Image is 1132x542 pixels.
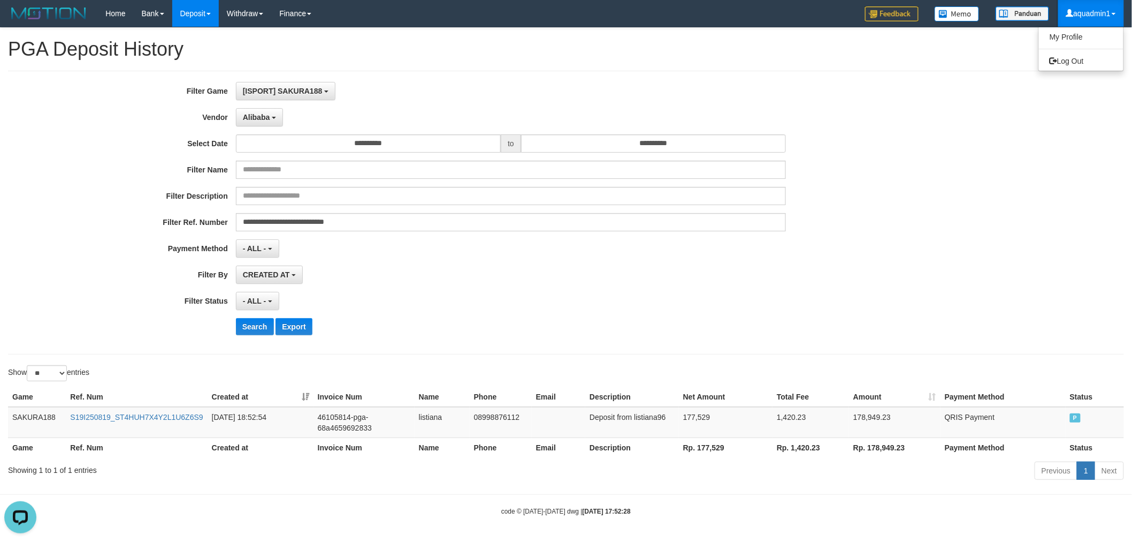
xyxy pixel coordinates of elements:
th: Ref. Num [66,438,207,457]
a: Next [1095,462,1124,480]
button: Export [276,318,312,335]
th: Invoice Num [313,438,415,457]
th: Phone [470,438,532,457]
a: Log Out [1039,54,1123,68]
div: Showing 1 to 1 of 1 entries [8,461,464,476]
th: Created at [208,438,313,457]
td: [DATE] 18:52:54 [208,407,313,438]
button: Search [236,318,274,335]
td: listiana [415,407,470,438]
img: Button%20Memo.svg [935,6,980,21]
span: CREATED AT [243,270,290,279]
button: CREATED AT [236,266,303,284]
td: 178,949.23 [849,407,940,438]
th: Rp. 178,949.23 [849,438,940,457]
th: Payment Method [940,387,1066,407]
th: Amount: activate to sort column ascending [849,387,940,407]
th: Created at: activate to sort column ascending [208,387,313,407]
th: Status [1066,438,1124,457]
td: SAKURA188 [8,407,66,438]
a: S19I250819_ST4HUH7X4Y2L1U6Z6S9 [70,413,203,421]
th: Total Fee [772,387,849,407]
button: [ISPORT] SAKURA188 [236,82,335,100]
th: Ref. Num [66,387,207,407]
th: Game [8,438,66,457]
th: Game [8,387,66,407]
span: [ISPORT] SAKURA188 [243,87,323,95]
td: 08998876112 [470,407,532,438]
th: Email [532,387,585,407]
th: Rp. 177,529 [679,438,772,457]
a: My Profile [1039,30,1123,44]
th: Net Amount [679,387,772,407]
th: Rp. 1,420.23 [772,438,849,457]
td: QRIS Payment [940,407,1066,438]
span: - ALL - [243,297,266,305]
span: PAID [1070,413,1081,423]
img: MOTION_logo.png [8,5,89,21]
th: Invoice Num [313,387,415,407]
th: Name [415,387,470,407]
th: Status [1066,387,1124,407]
a: Previous [1035,462,1077,480]
span: Alibaba [243,113,270,122]
small: code © [DATE]-[DATE] dwg | [501,508,631,515]
button: Alibaba [236,108,283,126]
button: - ALL - [236,239,279,258]
span: - ALL - [243,244,266,253]
label: Show entries [8,365,89,381]
td: 177,529 [679,407,772,438]
button: - ALL - [236,292,279,310]
span: to [501,134,521,153]
img: panduan.png [996,6,1049,21]
a: 1 [1077,462,1095,480]
select: Showentries [27,365,67,381]
th: Description [585,387,679,407]
img: Feedback.jpg [865,6,919,21]
th: Payment Method [940,438,1066,457]
th: Phone [470,387,532,407]
button: Open LiveChat chat widget [4,4,36,36]
td: 1,420.23 [772,407,849,438]
th: Email [532,438,585,457]
th: Name [415,438,470,457]
td: Deposit from listiana96 [585,407,679,438]
h1: PGA Deposit History [8,39,1124,60]
strong: [DATE] 17:52:28 [583,508,631,515]
td: 46105814-pga-68a4659692833 [313,407,415,438]
th: Description [585,438,679,457]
